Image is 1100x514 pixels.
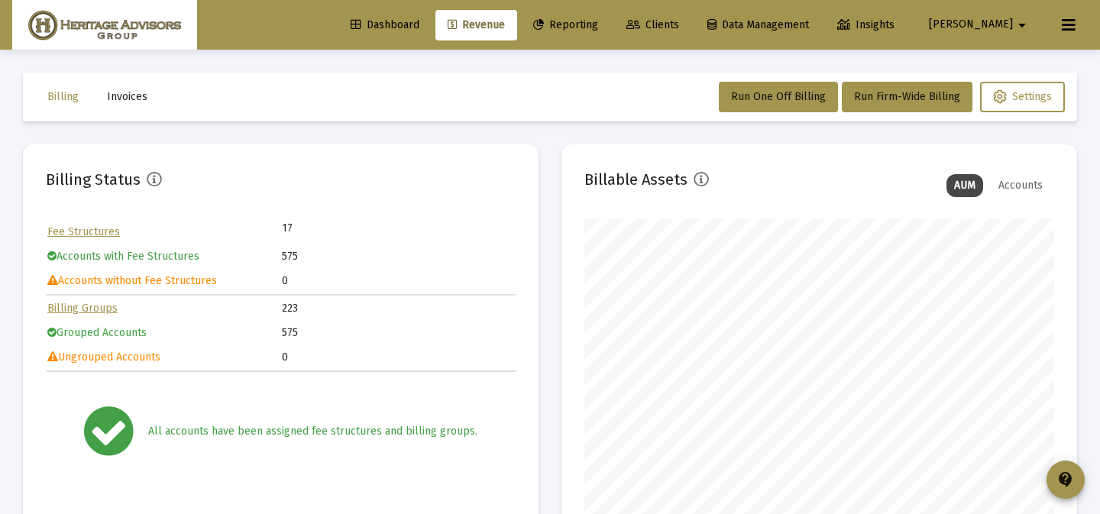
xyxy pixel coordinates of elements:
[107,90,147,103] span: Invoices
[282,297,515,320] td: 223
[338,10,432,40] a: Dashboard
[731,90,826,103] span: Run One Off Billing
[837,18,895,31] span: Insights
[614,10,691,40] a: Clients
[47,225,120,238] a: Fee Structures
[707,18,809,31] span: Data Management
[47,346,280,369] td: Ungrouped Accounts
[719,82,838,112] button: Run One Off Billing
[435,10,517,40] a: Revenue
[980,82,1065,112] button: Settings
[47,90,79,103] span: Billing
[46,167,141,192] h2: Billing Status
[626,18,679,31] span: Clients
[911,9,1050,40] button: [PERSON_NAME]
[282,245,515,268] td: 575
[47,322,280,344] td: Grouped Accounts
[854,90,960,103] span: Run Firm-Wide Billing
[35,82,91,112] button: Billing
[993,90,1052,103] span: Settings
[946,174,983,197] div: AUM
[282,346,515,369] td: 0
[584,167,687,192] h2: Billable Assets
[825,10,907,40] a: Insights
[695,10,821,40] a: Data Management
[842,82,972,112] button: Run Firm-Wide Billing
[282,270,515,293] td: 0
[351,18,419,31] span: Dashboard
[148,424,477,439] div: All accounts have been assigned fee structures and billing groups.
[47,302,118,315] a: Billing Groups
[521,10,610,40] a: Reporting
[47,245,280,268] td: Accounts with Fee Structures
[929,18,1013,31] span: [PERSON_NAME]
[448,18,505,31] span: Revenue
[47,270,280,293] td: Accounts without Fee Structures
[282,221,398,236] td: 17
[24,10,186,40] img: Dashboard
[533,18,598,31] span: Reporting
[282,322,515,344] td: 575
[1013,10,1031,40] mat-icon: arrow_drop_down
[1056,470,1075,489] mat-icon: contact_support
[991,174,1050,197] div: Accounts
[95,82,160,112] button: Invoices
